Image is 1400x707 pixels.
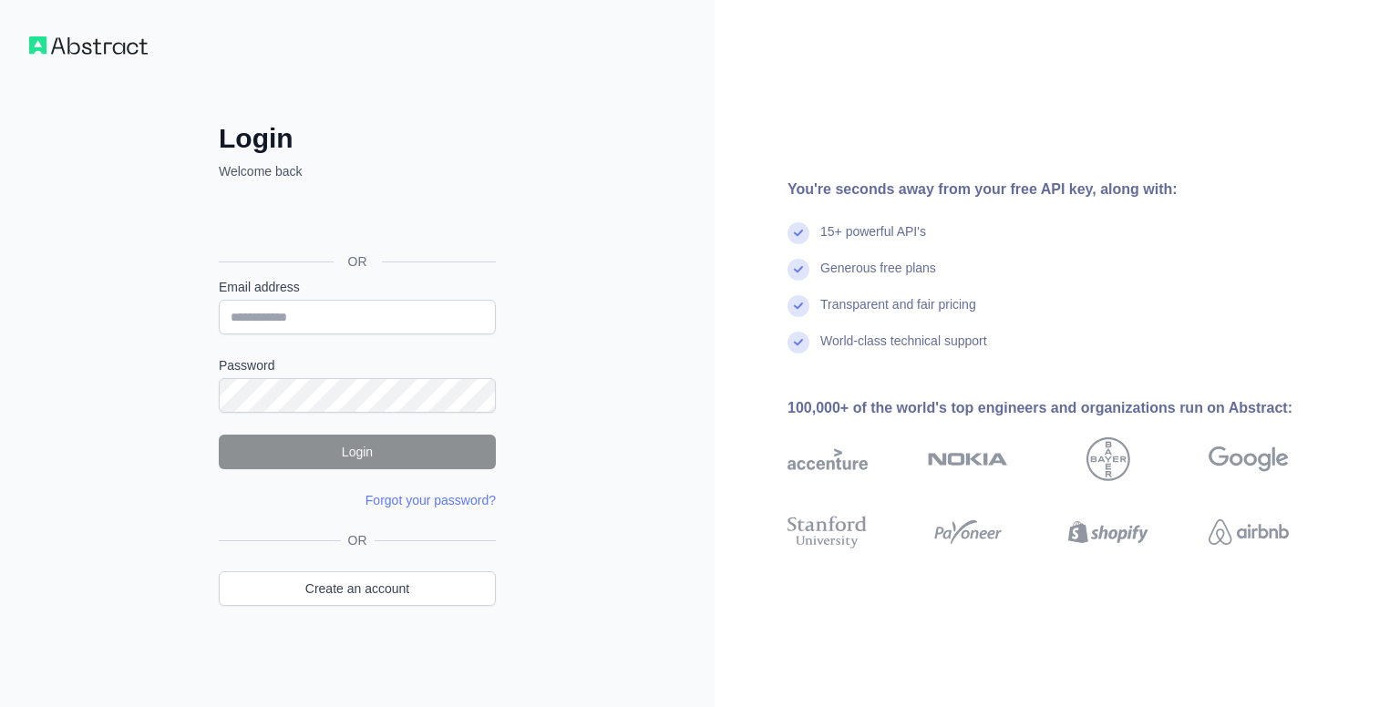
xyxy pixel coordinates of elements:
img: accenture [787,437,868,481]
img: check mark [787,295,809,317]
button: Login [219,435,496,469]
img: check mark [787,222,809,244]
span: OR [334,252,382,271]
img: check mark [787,332,809,353]
div: 100,000+ of the world's top engineers and organizations run on Abstract: [787,397,1347,419]
iframe: Sign in with Google Button [210,200,501,241]
a: Create an account [219,571,496,606]
img: check mark [787,259,809,281]
label: Email address [219,278,496,296]
h2: Login [219,122,496,155]
div: World-class technical support [820,332,987,368]
img: stanford university [787,512,868,552]
label: Password [219,356,496,374]
img: bayer [1086,437,1130,481]
div: Transparent and fair pricing [820,295,976,332]
span: OR [341,531,375,549]
p: Welcome back [219,162,496,180]
div: You're seconds away from your free API key, along with: [787,179,1347,200]
img: nokia [928,437,1008,481]
img: airbnb [1209,512,1289,552]
img: payoneer [928,512,1008,552]
img: Workflow [29,36,148,55]
a: Forgot your password? [365,493,496,507]
div: Generous free plans [820,259,936,295]
img: google [1209,437,1289,481]
img: shopify [1068,512,1148,552]
div: 15+ powerful API's [820,222,926,259]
